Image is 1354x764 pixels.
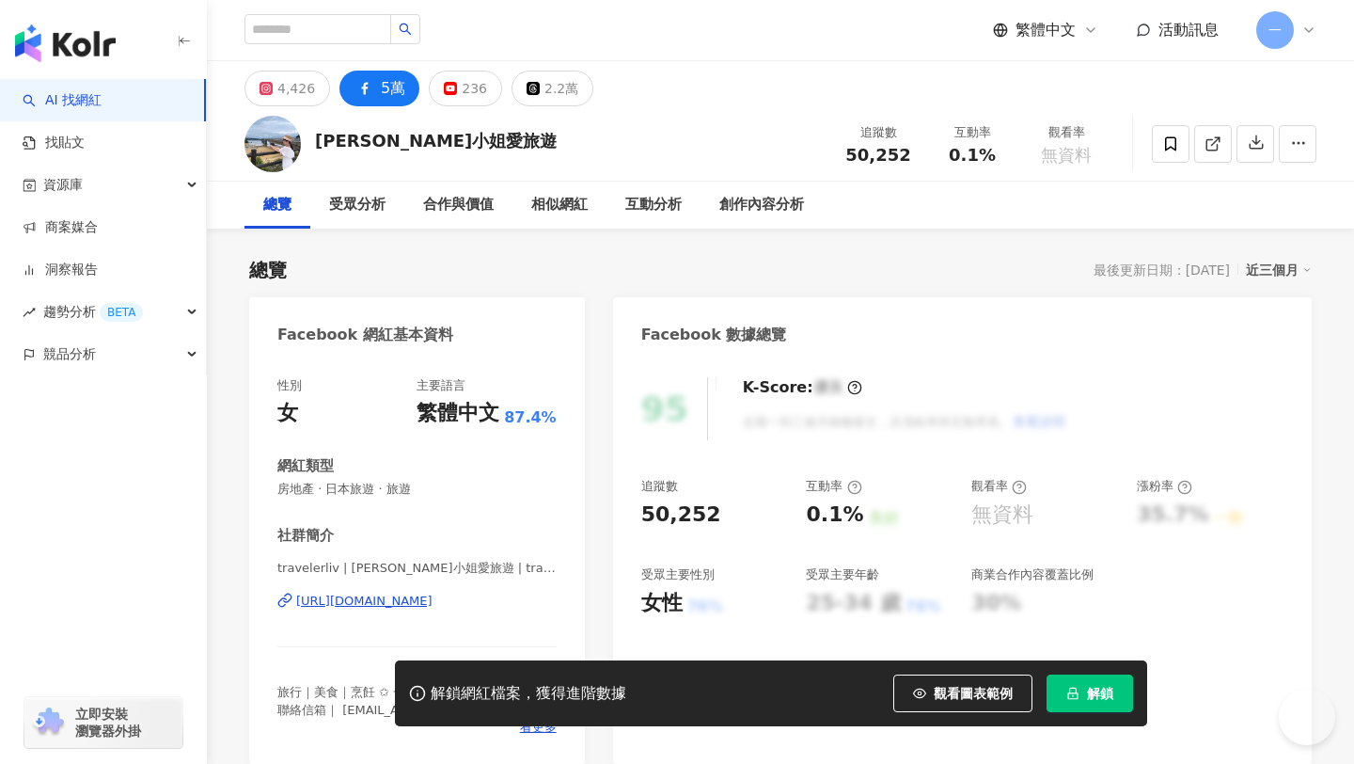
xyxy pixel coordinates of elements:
[399,23,412,36] span: search
[971,501,1033,530] div: 無資料
[277,481,557,498] span: 房地產 · 日本旅遊 · 旅遊
[423,194,494,216] div: 合作與價值
[339,71,419,106] button: 5萬
[842,123,914,142] div: 追蹤數
[417,399,499,428] div: 繁體中文
[329,194,386,216] div: 受眾分析
[641,589,683,618] div: 女性
[277,456,334,476] div: 網紅類型
[23,218,98,237] a: 商案媒合
[504,407,557,428] span: 87.4%
[937,123,1008,142] div: 互動率
[43,164,83,206] span: 資源庫
[1246,258,1312,282] div: 近三個月
[15,24,116,62] img: logo
[625,194,682,216] div: 互動分析
[75,706,141,740] span: 立即安裝 瀏覽器外掛
[23,261,98,279] a: 洞察報告
[743,377,862,398] div: K-Score :
[893,675,1032,712] button: 觀看圖表範例
[719,194,804,216] div: 創作內容分析
[845,145,910,165] span: 50,252
[641,478,678,495] div: 追蹤數
[244,116,301,172] img: KOL Avatar
[417,377,465,394] div: 主要語言
[23,306,36,319] span: rise
[100,303,143,322] div: BETA
[24,697,182,748] a: chrome extension立即安裝 瀏覽器外掛
[277,75,315,102] div: 4,426
[1087,686,1113,701] span: 解鎖
[641,501,721,530] div: 50,252
[1031,123,1102,142] div: 觀看率
[1158,21,1219,39] span: 活動訊息
[263,194,291,216] div: 總覽
[277,325,453,345] div: Facebook 網紅基本資料
[43,333,96,375] span: 競品分析
[971,566,1094,583] div: 商業合作內容覆蓋比例
[531,194,588,216] div: 相似網紅
[431,684,626,704] div: 解鎖網紅檔案，獲得進階數據
[277,526,334,546] div: 社群簡介
[315,129,557,152] div: [PERSON_NAME]小姐愛旅遊
[1066,687,1079,700] span: lock
[1047,675,1133,712] button: 解鎖
[23,134,85,152] a: 找貼文
[381,75,405,102] div: 5萬
[23,91,102,110] a: searchAI 找網紅
[512,71,593,106] button: 2.2萬
[429,71,502,106] button: 236
[277,593,557,610] a: [URL][DOMAIN_NAME]
[971,478,1027,495] div: 觀看率
[462,75,487,102] div: 236
[806,501,863,530] div: 0.1%
[641,325,787,345] div: Facebook 數據總覽
[934,686,1013,701] span: 觀看圖表範例
[544,75,578,102] div: 2.2萬
[1268,20,1282,40] span: 一
[1094,263,1230,278] div: 最後更新日期：[DATE]
[249,257,287,283] div: 總覽
[641,566,715,583] div: 受眾主要性別
[244,71,330,106] button: 4,426
[296,593,433,610] div: [URL][DOMAIN_NAME]
[1015,20,1076,40] span: 繁體中文
[806,478,861,495] div: 互動率
[43,291,143,333] span: 趨勢分析
[1137,478,1192,495] div: 漲粉率
[277,399,298,428] div: 女
[1041,146,1092,165] span: 無資料
[277,377,302,394] div: 性別
[30,708,67,738] img: chrome extension
[806,566,879,583] div: 受眾主要年齡
[949,146,996,165] span: 0.1%
[520,719,557,736] span: 看更多
[277,560,557,577] span: travelerliv | [PERSON_NAME]小姐愛旅遊 | travelerliv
